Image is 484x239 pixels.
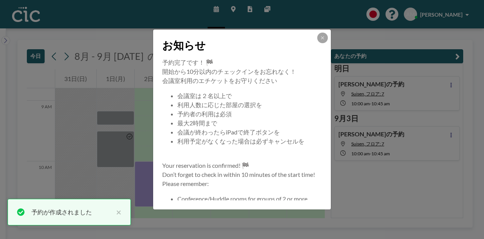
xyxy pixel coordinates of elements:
span: お知らせ [162,39,206,52]
span: 会議が終わったらiPadで終了ボタンを [177,128,280,136]
span: 開始から10分以内のチェックインをお忘れなく！ [162,68,296,75]
span: Conference/Huddle rooms for groups of 2 or more [177,195,307,202]
span: 予約完了です！ 🏁 [162,59,213,66]
div: 予約が作成されました [31,208,112,217]
span: Don’t forget to check in within 10 minutes of the start time! [162,171,315,178]
span: Your reservation is confirmed! 🏁 [162,162,249,169]
span: 予約者の利用は必須 [177,110,232,117]
span: Please remember: [162,180,209,187]
span: 最大2時間まで [177,119,217,127]
span: 利用予定がなくなった場合は必ずキャンセルを [177,137,304,145]
span: 会議室利用のエチケットをお守りください [162,77,277,84]
span: 利用人数に応じた部屋の選択を [177,101,262,108]
button: close [112,208,121,217]
span: 会議室は２名以上で [177,92,232,99]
